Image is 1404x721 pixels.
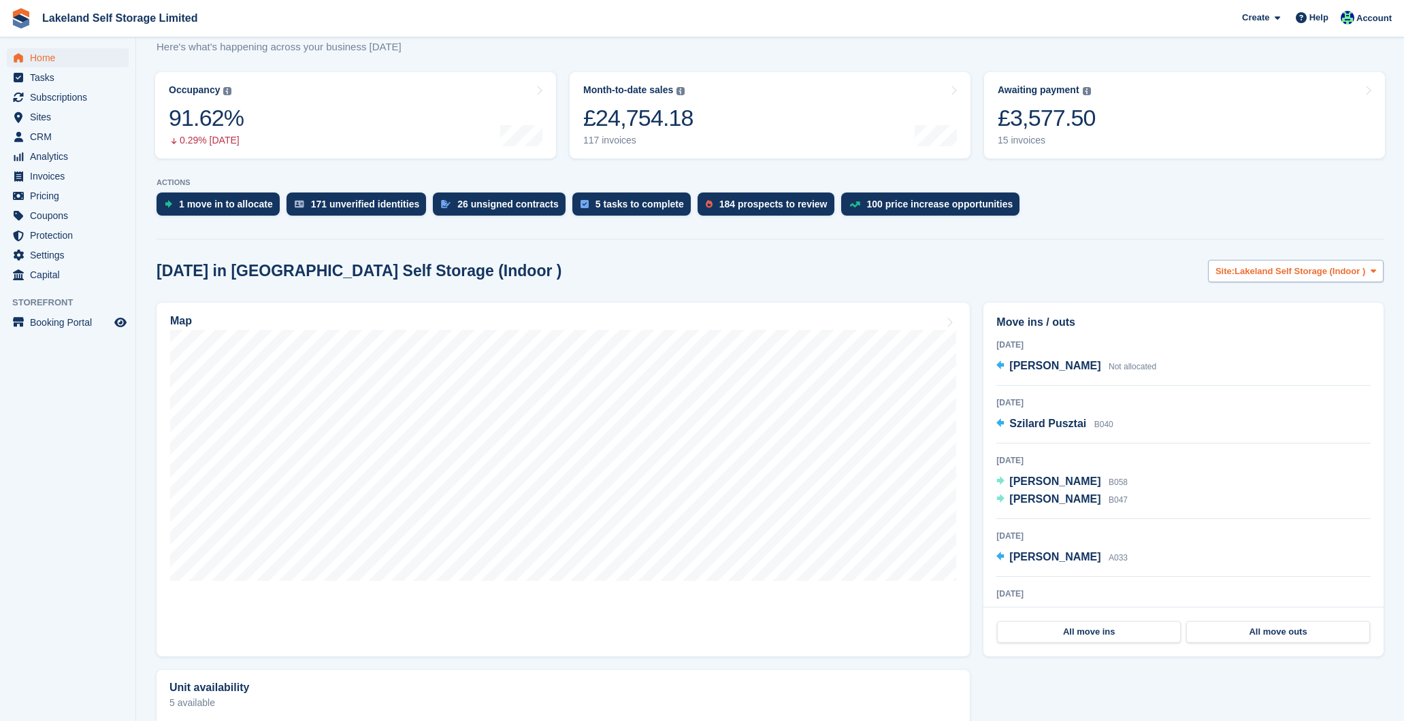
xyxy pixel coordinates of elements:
[30,246,112,265] span: Settings
[7,265,129,284] a: menu
[1109,477,1128,487] span: B058
[169,682,249,694] h2: Unit availability
[1215,265,1235,278] span: Site:
[7,206,129,225] a: menu
[112,314,129,331] a: Preview store
[7,167,129,186] a: menu
[165,200,172,208] img: move_ins_to_allocate_icon-fdf77a2bb77ea45bf5b3d319d69a93e2d87916cf1d5bf7949dd705db3b84f3ca.svg
[996,491,1128,509] a: [PERSON_NAME] B047
[595,199,684,209] div: 5 tasks to complete
[30,167,112,186] span: Invoices
[7,88,129,107] a: menu
[583,104,693,132] div: £24,754.18
[7,313,129,332] a: menu
[30,226,112,245] span: Protection
[1009,551,1100,563] span: [PERSON_NAME]
[996,397,1371,409] div: [DATE]
[1094,420,1113,429] span: B040
[1341,11,1354,24] img: Steve Aynsley
[30,265,112,284] span: Capital
[998,84,1079,96] div: Awaiting payment
[157,178,1384,187] p: ACTIONS
[1356,12,1392,25] span: Account
[157,262,561,280] h2: [DATE] in [GEOGRAPHIC_DATA] Self Storage (Indoor )
[169,135,244,146] div: 0.29% [DATE]
[169,84,220,96] div: Occupancy
[311,199,420,209] div: 171 unverified identities
[7,186,129,205] a: menu
[179,199,273,209] div: 1 move in to allocate
[1186,621,1370,643] a: All move outs
[996,549,1128,567] a: [PERSON_NAME] A033
[7,48,129,67] a: menu
[30,48,112,67] span: Home
[11,8,31,29] img: stora-icon-8386f47178a22dfd0bd8f6a31ec36ba5ce8667c1dd55bd0f319d3a0aa187defe.svg
[223,87,231,95] img: icon-info-grey-7440780725fd019a000dd9b08b2336e03edf1995a4989e88bcd33f0948082b44.svg
[996,454,1371,467] div: [DATE]
[984,72,1385,158] a: Awaiting payment £3,577.50 15 invoices
[12,296,135,309] span: Storefront
[867,199,1013,209] div: 100 price increase opportunities
[169,698,957,707] p: 5 available
[998,104,1096,132] div: £3,577.50
[1208,260,1384,282] button: Site: Lakeland Self Storage (Indoor )
[1242,11,1269,24] span: Create
[996,530,1371,542] div: [DATE]
[157,192,287,222] a: 1 move in to allocate
[157,39,425,55] p: Here's what's happening across your business [DATE]
[706,200,713,208] img: prospect-51fa495bee0391a8d652442698ab0144808aea92771e9ea1ae160a38d050c398.svg
[7,107,129,127] a: menu
[155,72,556,158] a: Occupancy 91.62% 0.29% [DATE]
[7,147,129,166] a: menu
[1009,418,1086,429] span: Szilard Pusztai
[841,192,1027,222] a: 100 price increase opportunities
[37,7,203,29] a: Lakeland Self Storage Limited
[30,68,112,87] span: Tasks
[30,147,112,166] span: Analytics
[996,416,1113,433] a: Szilard Pusztai B040
[1235,265,1365,278] span: Lakeland Self Storage (Indoor )
[170,315,192,327] h2: Map
[572,192,698,222] a: 5 tasks to complete
[30,313,112,332] span: Booking Portal
[30,186,112,205] span: Pricing
[7,68,129,87] a: menu
[30,206,112,225] span: Coupons
[1109,553,1128,563] span: A033
[1109,362,1156,371] span: Not allocated
[998,135,1096,146] div: 15 invoices
[996,588,1371,600] div: [DATE]
[7,246,129,265] a: menu
[295,200,304,208] img: verify_identity-adf6edd0f0f0b5bbfe63781bf79b02c33cf7c696d77639b501bdc392416b5a36.svg
[996,314,1371,331] h2: Move ins / outs
[433,192,572,222] a: 26 unsigned contracts
[7,127,129,146] a: menu
[169,104,244,132] div: 91.62%
[996,473,1128,491] a: [PERSON_NAME] B058
[30,107,112,127] span: Sites
[583,135,693,146] div: 117 invoices
[1009,360,1100,371] span: [PERSON_NAME]
[719,199,828,209] div: 184 prospects to review
[30,88,112,107] span: Subscriptions
[1109,495,1128,505] span: B047
[996,358,1156,375] a: [PERSON_NAME] Not allocated
[849,201,860,207] img: price_increase_opportunities-93ffe204e8149a01c8c9dc8f82e8f89637d9d84a8eef4429ea346261dce0b2c0.svg
[1009,475,1100,487] span: [PERSON_NAME]
[1309,11,1328,24] span: Help
[583,84,673,96] div: Month-to-date sales
[581,200,589,208] img: task-75834270c22a3079a89374b754ae025e5fb1db73e45f91037f5363f120a921f8.svg
[457,199,559,209] div: 26 unsigned contracts
[287,192,434,222] a: 171 unverified identities
[30,127,112,146] span: CRM
[7,226,129,245] a: menu
[1009,493,1100,505] span: [PERSON_NAME]
[698,192,841,222] a: 184 prospects to review
[157,303,970,656] a: Map
[441,200,451,208] img: contract_signature_icon-13c848040528278c33f63329250d36e43548de30e8caae1d1a13099fd9432cc5.svg
[1083,87,1091,95] img: icon-info-grey-7440780725fd019a000dd9b08b2336e03edf1995a4989e88bcd33f0948082b44.svg
[996,339,1371,351] div: [DATE]
[570,72,970,158] a: Month-to-date sales £24,754.18 117 invoices
[997,621,1181,643] a: All move ins
[676,87,685,95] img: icon-info-grey-7440780725fd019a000dd9b08b2336e03edf1995a4989e88bcd33f0948082b44.svg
